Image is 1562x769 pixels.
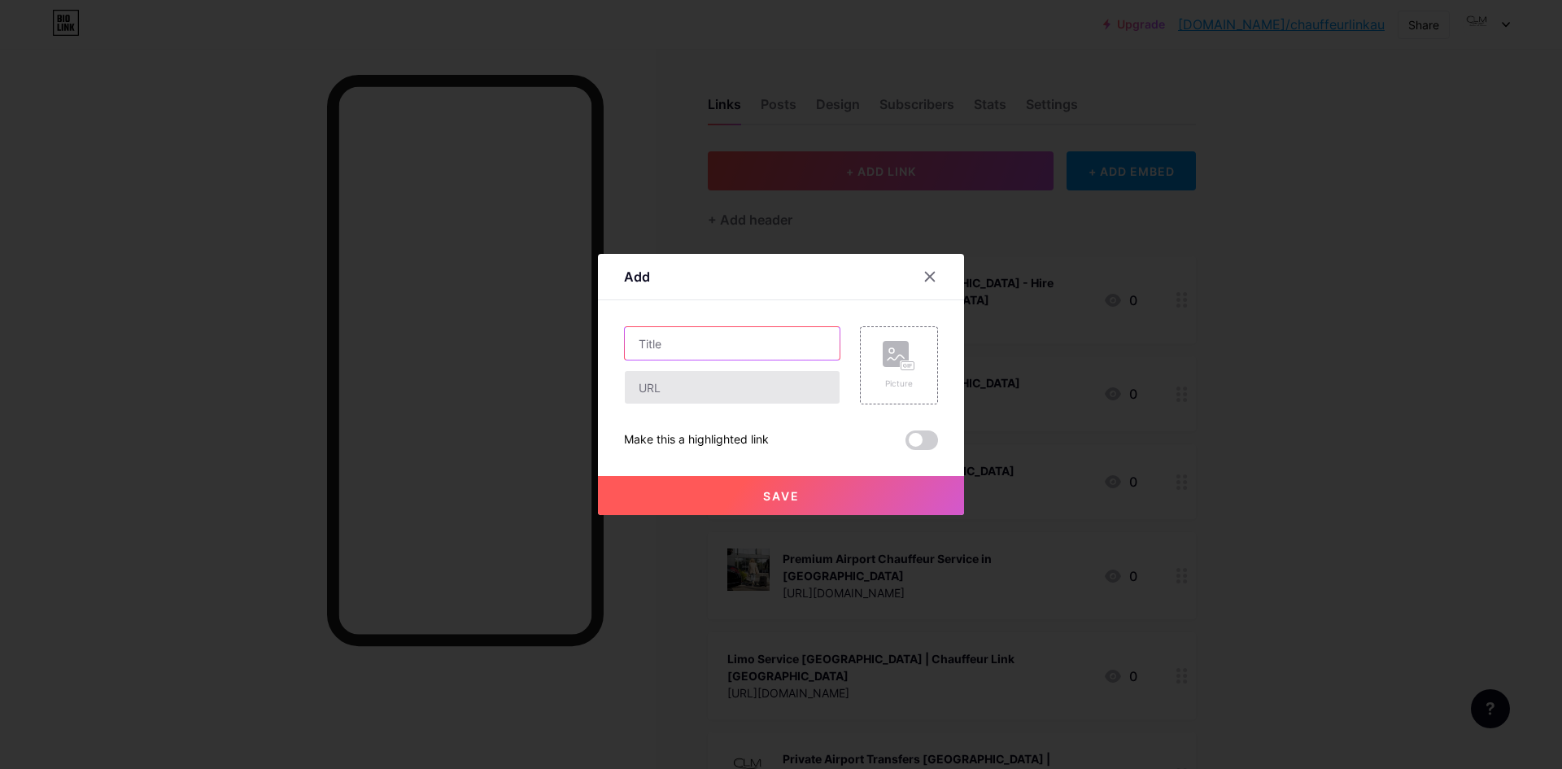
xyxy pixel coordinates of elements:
div: Add [624,267,650,286]
input: Title [625,327,840,360]
div: Picture [883,378,915,390]
button: Save [598,476,964,515]
div: Make this a highlighted link [624,430,769,450]
input: URL [625,371,840,404]
span: Save [763,489,800,503]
